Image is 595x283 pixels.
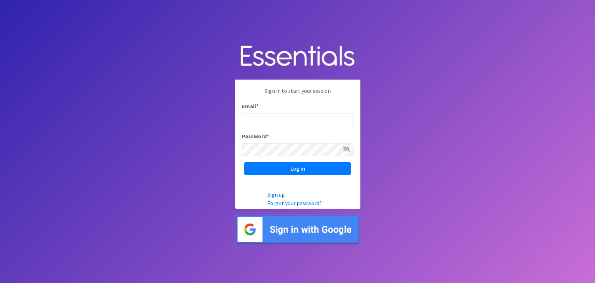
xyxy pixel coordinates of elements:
[256,103,259,110] abbr: required
[267,200,322,207] a: Forgot your password?
[242,87,353,102] p: Sign in to start your session
[244,162,351,175] input: Log in
[267,133,269,140] abbr: required
[242,132,269,140] label: Password
[267,191,285,198] a: Sign up
[242,102,259,110] label: Email
[235,214,360,245] img: Sign in with Google
[235,38,360,74] img: Human Essentials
